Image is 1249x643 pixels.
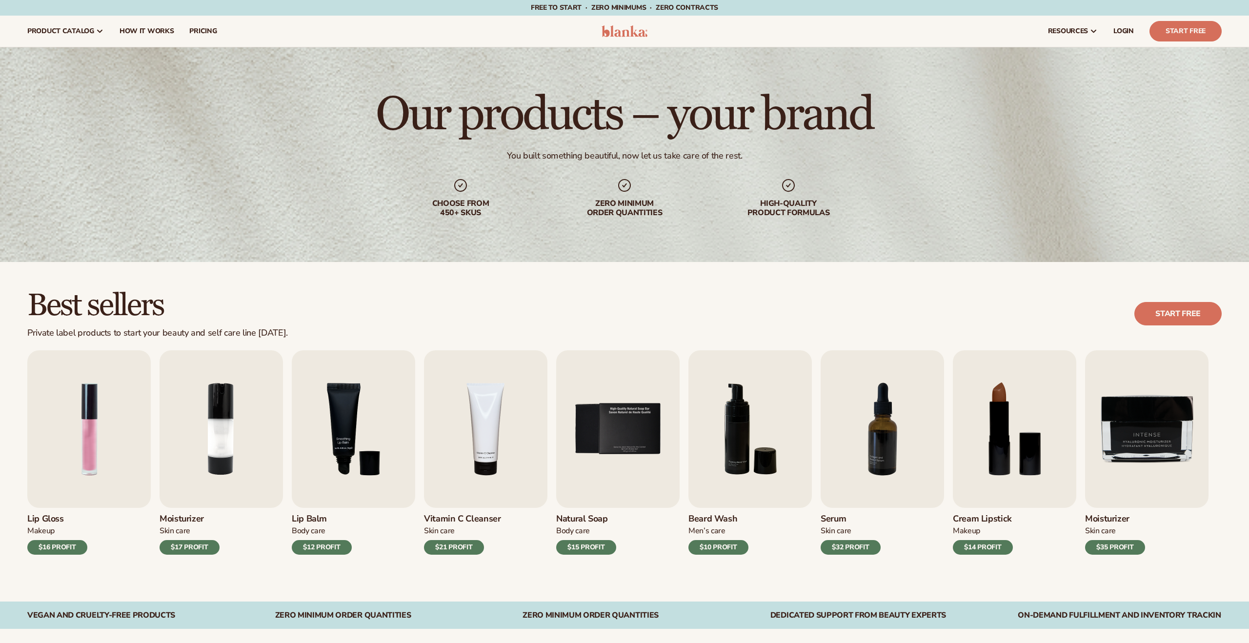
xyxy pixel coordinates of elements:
[1040,16,1106,47] a: resources
[1085,540,1145,555] div: $35 PROFIT
[376,92,873,139] h1: Our products – your brand
[953,514,1013,524] h3: Cream Lipstick
[1106,16,1142,47] a: LOGIN
[292,526,352,536] div: Body Care
[602,25,648,37] img: logo
[556,526,616,536] div: Body Care
[1085,350,1209,555] a: Moisturizer. Moisturizer Skin Care $35 PROFIT
[1149,21,1222,41] a: Start Free
[424,514,501,524] h3: Vitamin C Cleanser
[953,350,1076,555] a: Luxury cream lipstick. Cream Lipstick Makeup $14 PROFIT
[821,540,881,555] div: $32 PROFIT
[770,611,1009,620] div: Dedicated Support From Beauty Experts
[189,27,217,35] span: pricing
[20,16,112,47] a: product catalog
[160,540,220,555] div: $17 PROFIT
[726,199,851,218] div: High-quality product formulas
[292,540,352,555] div: $12 PROFIT
[1085,514,1145,524] h3: Moisturizer
[424,540,484,555] div: $21 PROFIT
[953,526,1013,536] div: Makeup
[398,199,523,218] div: Choose from 450+ Skus
[688,540,748,555] div: $10 PROFIT
[160,526,220,536] div: Skin Care
[531,3,718,12] span: Free to start · ZERO minimums · ZERO contracts
[120,27,174,35] span: How It Works
[556,540,616,555] div: $15 PROFIT
[27,27,94,35] span: product catalog
[688,526,748,536] div: Men’s Care
[562,199,687,218] div: Zero minimum order quantities
[821,526,881,536] div: Skin Care
[27,514,87,524] h3: Lip Gloss
[292,350,415,555] a: Smoothing lip balm. Lip Balm Body Care $12 PROFIT
[112,16,182,47] a: How It Works
[160,350,283,555] a: Moisturizing lotion. Moisturizer Skin Care $17 PROFIT
[424,526,501,536] div: Skin Care
[821,514,881,524] h3: Serum
[688,350,812,555] a: Foaming beard wash. Beard Wash Men’s Care $10 PROFIT
[27,540,87,555] div: $16 PROFIT
[27,611,266,620] div: Vegan and Cruelty-Free Products
[181,16,224,47] a: pricing
[1134,302,1222,325] a: Start free
[556,514,616,524] h3: Natural Soap
[507,150,743,161] div: You built something beautiful, now let us take care of the rest.
[1085,526,1145,536] div: Skin Care
[821,350,944,555] a: Collagen and retinol serum. Serum Skin Care $32 PROFIT
[27,328,288,339] div: Private label products to start your beauty and self care line [DATE].
[556,350,680,555] a: Nature bar of soap. Natural Soap Body Care $15 PROFIT
[1048,27,1088,35] span: resources
[27,526,87,536] div: Makeup
[27,289,288,322] h2: Best sellers
[523,611,762,620] div: Zero Minimum Order QuantitieS
[953,540,1013,555] div: $14 PROFIT
[160,514,220,524] h3: Moisturizer
[424,350,547,555] a: Vitamin c cleanser. Vitamin C Cleanser Skin Care $21 PROFIT
[275,611,514,620] div: Zero Minimum Order QuantitieS
[1113,27,1134,35] span: LOGIN
[292,514,352,524] h3: Lip Balm
[688,514,748,524] h3: Beard Wash
[27,350,151,555] a: Pink lip gloss. Lip Gloss Makeup $16 PROFIT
